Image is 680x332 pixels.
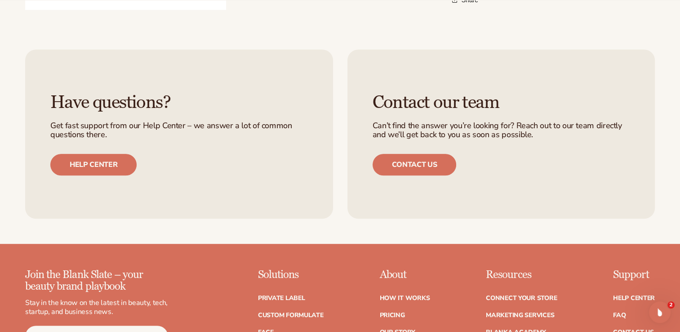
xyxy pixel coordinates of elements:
[50,121,308,139] p: Get fast support from our Help Center – we answer a lot of common questions there.
[379,312,404,319] a: Pricing
[667,301,675,309] span: 2
[373,121,630,139] p: Can’t find the answer you’re looking for? Reach out to our team directly and we’ll get back to yo...
[258,312,324,319] a: Custom formulate
[613,269,655,281] p: Support
[50,154,137,175] a: Help center
[613,295,655,301] a: Help Center
[258,295,305,301] a: Private label
[486,269,557,281] p: Resources
[25,269,168,293] p: Join the Blank Slate – your beauty brand playbook
[486,312,554,319] a: Marketing services
[379,269,430,281] p: About
[613,312,626,319] a: FAQ
[258,269,324,281] p: Solutions
[373,154,457,175] a: Contact us
[486,295,557,301] a: Connect your store
[50,93,308,112] h3: Have questions?
[25,298,168,317] p: Stay in the know on the latest in beauty, tech, startup, and business news.
[379,295,430,301] a: How It Works
[373,93,630,112] h3: Contact our team
[649,301,671,323] iframe: Intercom live chat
